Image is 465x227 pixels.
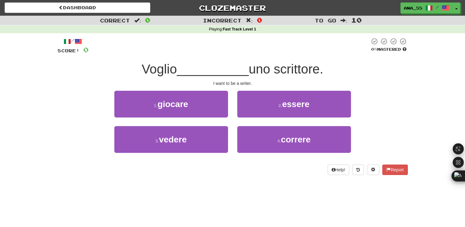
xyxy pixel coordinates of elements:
a: Dashboard [5,2,150,13]
span: / [436,5,439,9]
span: ana_55 [404,5,422,11]
button: 1.giocare [114,91,228,117]
small: 2 . [278,103,282,108]
span: essere [282,99,309,109]
span: 0 [145,16,150,24]
div: Mastered [370,47,408,52]
span: 0 [257,16,262,24]
span: Incorrect [203,17,242,23]
button: Report [382,165,408,175]
button: 4.correre [237,126,351,153]
span: : [246,18,253,23]
button: 3.vedere [114,126,228,153]
span: Score: [57,48,80,53]
span: To go [315,17,336,23]
span: correre [281,135,311,144]
span: uno scrittore. [249,62,323,76]
div: / [57,38,89,45]
a: ana_55 / [400,2,453,14]
span: 10 [351,16,362,24]
span: giocare [158,99,188,109]
small: 3 . [156,138,159,143]
small: 1 . [154,103,158,108]
span: Correct [100,17,130,23]
button: Round history (alt+y) [352,165,364,175]
span: Voglio [142,62,177,76]
strong: Fast Track Level 1 [223,27,256,31]
span: __________ [177,62,249,76]
span: : [341,18,347,23]
span: 0 % [371,47,377,52]
small: 4 . [277,138,281,143]
span: 0 [83,46,89,54]
button: 2.essere [237,91,351,117]
button: Help! [328,165,349,175]
div: I want to be a writer. [57,80,408,86]
a: Clozemaster [160,2,305,13]
span: : [134,18,141,23]
span: vedere [159,135,187,144]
